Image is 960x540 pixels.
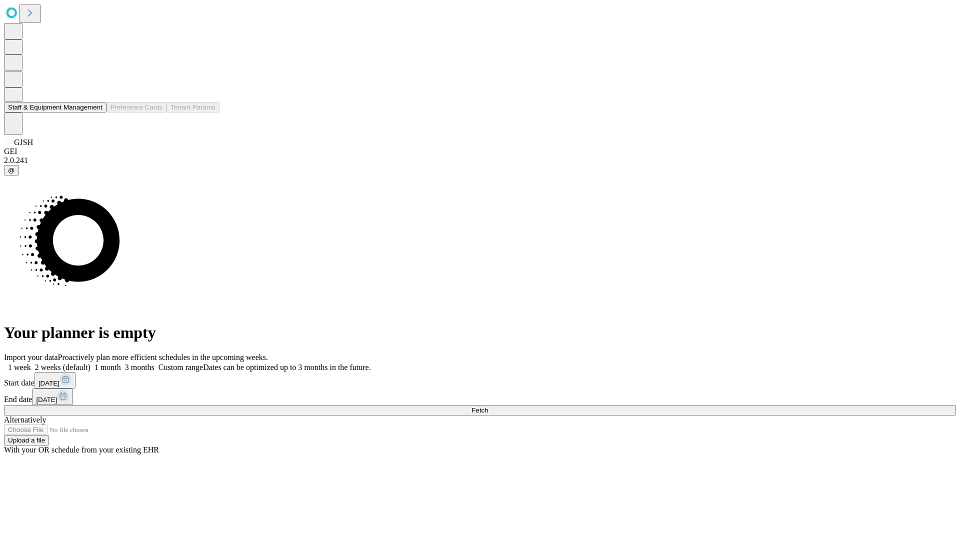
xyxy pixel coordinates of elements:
button: Tenant Params [166,102,219,112]
button: @ [4,165,19,175]
span: 1 month [94,363,121,371]
span: @ [8,166,15,174]
button: Fetch [4,405,956,415]
button: [DATE] [34,372,75,388]
span: 2 weeks (default) [35,363,90,371]
span: Import your data [4,353,58,361]
span: Alternatively [4,415,46,424]
span: 1 week [8,363,31,371]
div: GEI [4,147,956,156]
span: Fetch [471,406,488,414]
div: Start date [4,372,956,388]
span: With your OR schedule from your existing EHR [4,445,159,454]
span: 3 months [125,363,154,371]
span: Dates can be optimized up to 3 months in the future. [203,363,370,371]
span: [DATE] [36,396,57,403]
span: Custom range [158,363,203,371]
div: 2.0.241 [4,156,956,165]
span: Proactively plan more efficient schedules in the upcoming weeks. [58,353,268,361]
button: Staff & Equipment Management [4,102,106,112]
button: [DATE] [32,388,73,405]
span: [DATE] [38,379,59,387]
div: End date [4,388,956,405]
span: GJSH [14,138,33,146]
h1: Your planner is empty [4,323,956,342]
button: Upload a file [4,435,49,445]
button: Preference Cards [106,102,166,112]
